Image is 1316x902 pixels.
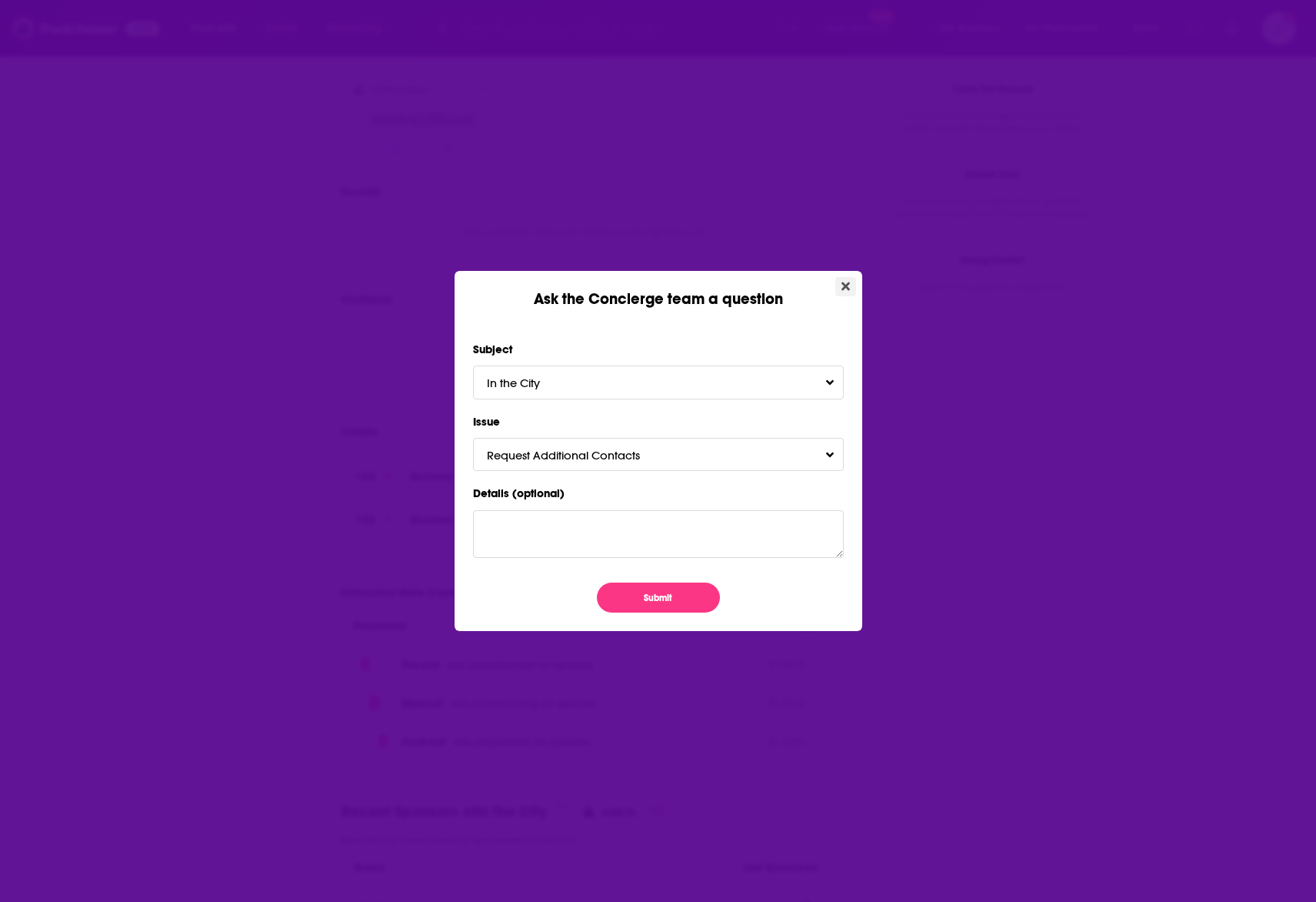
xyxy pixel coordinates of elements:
label: Subject [473,339,844,359]
span: Request Additional Contacts [487,448,671,463]
label: Details (optional) [473,483,844,503]
div: Ask the Concierge team a question [455,271,862,309]
button: Submit [597,583,720,613]
button: Close [835,277,856,296]
button: Request Additional ContactsToggle Pronoun Dropdown [473,438,844,471]
label: Issue [473,412,844,432]
button: In the CityToggle Pronoun Dropdown [473,366,844,399]
span: In the City [487,376,571,390]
